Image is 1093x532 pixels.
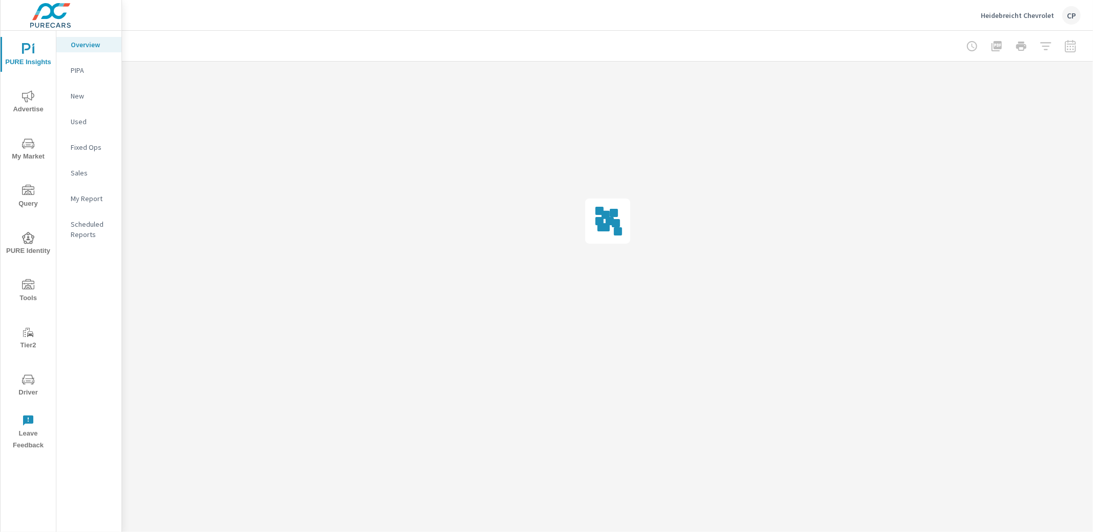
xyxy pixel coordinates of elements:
[71,40,113,50] p: Overview
[71,65,113,75] p: PIPA
[1,31,56,456] div: nav menu
[4,279,53,304] span: Tools
[71,193,113,204] p: My Report
[4,137,53,163] span: My Market
[56,216,121,242] div: Scheduled Reports
[56,191,121,206] div: My Report
[71,116,113,127] p: Used
[4,43,53,68] span: PURE Insights
[56,165,121,181] div: Sales
[4,232,53,257] span: PURE Identity
[71,142,113,152] p: Fixed Ops
[56,140,121,155] div: Fixed Ops
[56,63,121,78] div: PIPA
[71,91,113,101] p: New
[56,37,121,52] div: Overview
[56,114,121,129] div: Used
[71,168,113,178] p: Sales
[4,326,53,351] span: Tier2
[56,88,121,104] div: New
[4,373,53,399] span: Driver
[981,11,1054,20] p: Heidebreicht Chevrolet
[4,415,53,451] span: Leave Feedback
[1062,6,1081,25] div: CP
[4,185,53,210] span: Query
[71,219,113,240] p: Scheduled Reports
[4,90,53,115] span: Advertise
